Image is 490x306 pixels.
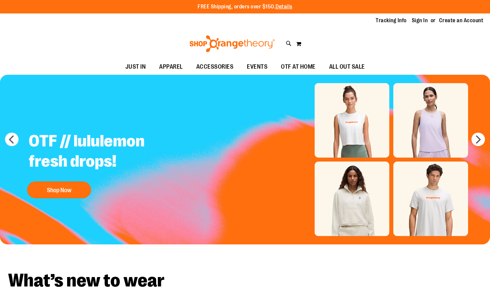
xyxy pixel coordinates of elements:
[281,59,316,74] span: OTF AT HOME
[329,59,365,74] span: ALL OUT SALE
[8,271,482,290] h2: What’s new to wear
[412,17,428,24] a: Sign In
[5,133,19,146] button: prev
[24,126,191,202] a: OTF // lululemon fresh drops! Shop Now
[27,181,91,198] button: Shop Now
[159,59,183,74] span: APPAREL
[196,59,234,74] span: ACCESSORIES
[198,3,292,11] p: FREE Shipping, orders over $150.
[24,126,191,178] h2: OTF // lululemon fresh drops!
[276,4,292,10] a: Details
[189,35,276,52] img: Shop Orangetheory
[247,59,267,74] span: EVENTS
[125,59,146,74] span: JUST IN
[439,17,484,24] a: Create an Account
[471,133,485,146] button: next
[376,17,407,24] a: Tracking Info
